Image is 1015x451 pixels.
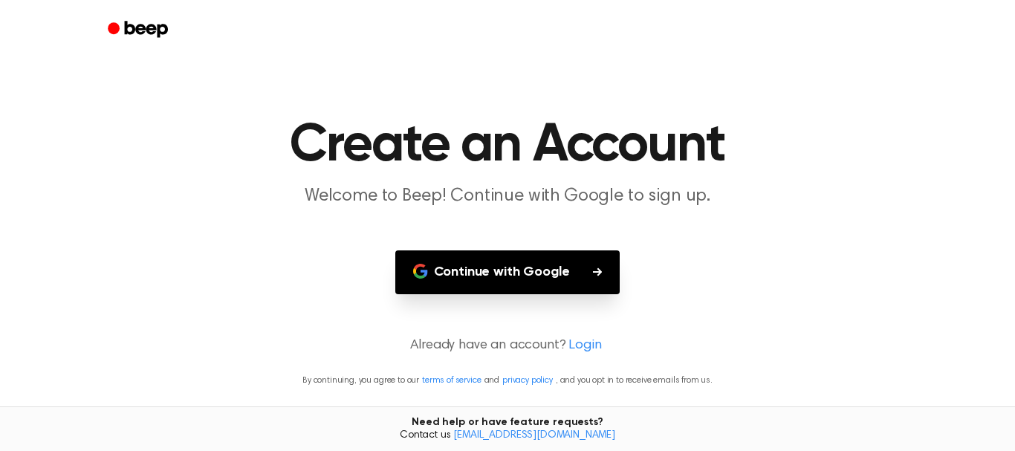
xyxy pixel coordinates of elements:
p: Welcome to Beep! Continue with Google to sign up. [222,184,793,209]
a: Beep [97,16,181,45]
span: Contact us [9,429,1006,443]
p: By continuing, you agree to our and , and you opt in to receive emails from us. [18,374,997,387]
p: Already have an account? [18,336,997,356]
button: Continue with Google [395,250,620,294]
a: [EMAIL_ADDRESS][DOMAIN_NAME] [453,430,615,441]
h1: Create an Account [127,119,888,172]
a: privacy policy [502,376,553,385]
a: Login [568,336,601,356]
a: terms of service [422,376,481,385]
